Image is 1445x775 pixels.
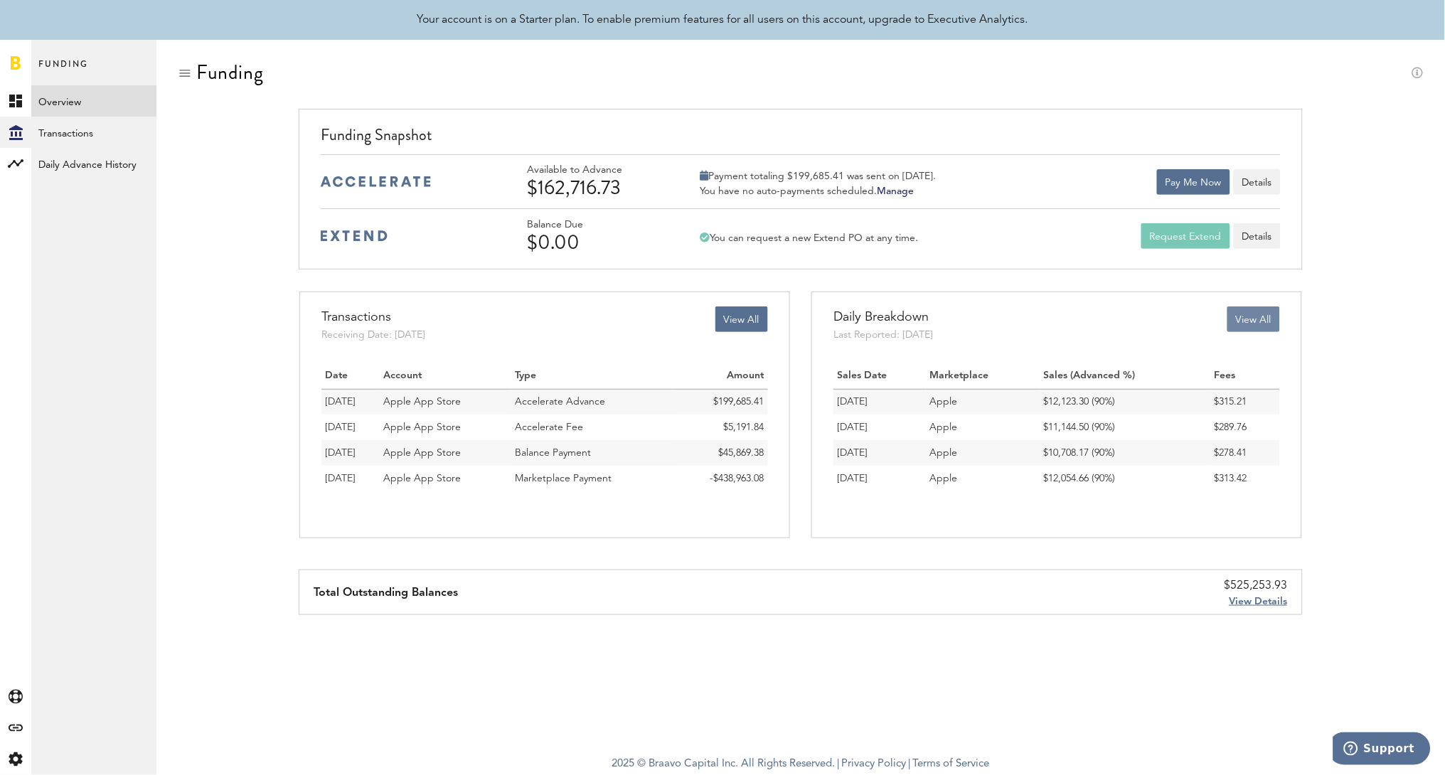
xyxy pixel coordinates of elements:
div: Funding Snapshot [321,124,1280,154]
div: You can request a new Extend PO at any time. [700,232,918,245]
a: Manage [877,186,914,196]
th: Fees [1211,363,1280,389]
iframe: Opens a widget where you can find more information [1333,732,1431,768]
button: View All [715,306,768,332]
span: Apple App Store [384,397,462,407]
a: Terms of Service [913,759,990,769]
td: Apple [926,466,1040,491]
a: Overview [31,85,156,117]
td: Marketplace Payment [511,466,673,491]
span: Apple App Store [384,448,462,458]
th: Sales Date [833,363,926,389]
td: $45,869.38 [673,440,768,466]
div: $0.00 [527,231,662,254]
div: Transactions [321,306,425,328]
td: Accelerate Advance [511,389,673,415]
td: $289.76 [1211,415,1280,440]
span: -$438,963.08 [710,474,764,483]
td: $5,191.84 [673,415,768,440]
span: [DATE] [325,474,356,483]
th: Amount [673,363,768,389]
td: $313.42 [1211,466,1280,491]
td: Apple App Store [380,389,512,415]
img: extend-medium-blue-logo.svg [321,230,388,242]
button: Request Extend [1141,223,1230,249]
td: $10,708.17 (90%) [1040,440,1211,466]
th: Date [321,363,380,389]
td: Balance Payment [511,440,673,466]
td: [DATE] [833,440,926,466]
td: Apple [926,389,1040,415]
td: [DATE] [833,389,926,415]
a: Transactions [31,117,156,148]
span: [DATE] [325,448,356,458]
button: Details [1234,169,1281,195]
div: $525,253.93 [1225,577,1288,594]
span: [DATE] [325,422,356,432]
div: Available to Advance [527,164,662,176]
div: Total Outstanding Balances [314,570,458,614]
td: Apple App Store [380,466,512,491]
div: Receiving Date: [DATE] [321,328,425,342]
td: [DATE] [833,415,926,440]
td: Apple [926,440,1040,466]
td: $11,144.50 (90%) [1040,415,1211,440]
span: Marketplace Payment [515,474,612,483]
button: View All [1227,306,1280,332]
td: $199,685.41 [673,389,768,415]
span: Accelerate Advance [515,397,605,407]
th: Type [511,363,673,389]
td: Apple App Store [380,415,512,440]
th: Sales (Advanced %) [1040,363,1211,389]
div: Balance Due [527,219,662,231]
div: Funding [196,61,264,84]
a: Privacy Policy [842,759,907,769]
td: 09/17/25 [321,389,380,415]
span: 2025 © Braavo Capital Inc. All Rights Reserved. [612,754,836,775]
td: [DATE] [833,466,926,491]
div: You have no auto-payments scheduled. [700,185,936,198]
div: Payment totaling $199,685.41 was sent on [DATE]. [700,170,936,183]
td: $278.41 [1211,440,1280,466]
div: $162,716.73 [527,176,662,199]
td: $12,054.66 (90%) [1040,466,1211,491]
span: Balance Payment [515,448,591,458]
th: Marketplace [926,363,1040,389]
span: View Details [1230,597,1288,606]
span: Apple App Store [384,422,462,432]
td: 09/05/25 [321,440,380,466]
span: $45,869.38 [719,448,764,458]
th: Account [380,363,512,389]
td: Accelerate Fee [511,415,673,440]
td: $12,123.30 (90%) [1040,389,1211,415]
td: 09/04/25 [321,466,380,491]
td: Apple [926,415,1040,440]
a: Daily Advance History [31,148,156,179]
span: Apple App Store [384,474,462,483]
td: Apple App Store [380,440,512,466]
span: $199,685.41 [714,397,764,407]
span: $5,191.84 [724,422,764,432]
td: 09/17/25 [321,415,380,440]
td: $315.21 [1211,389,1280,415]
td: -$438,963.08 [673,466,768,491]
span: Funding [38,55,88,85]
div: Daily Breakdown [833,306,933,328]
div: Your account is on a Starter plan. To enable premium features for all users on this account, upgr... [417,11,1028,28]
div: Last Reported: [DATE] [833,328,933,342]
a: Details [1234,223,1281,249]
span: [DATE] [325,397,356,407]
button: Pay Me Now [1157,169,1230,195]
img: accelerate-medium-blue-logo.svg [321,176,431,187]
span: Accelerate Fee [515,422,583,432]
